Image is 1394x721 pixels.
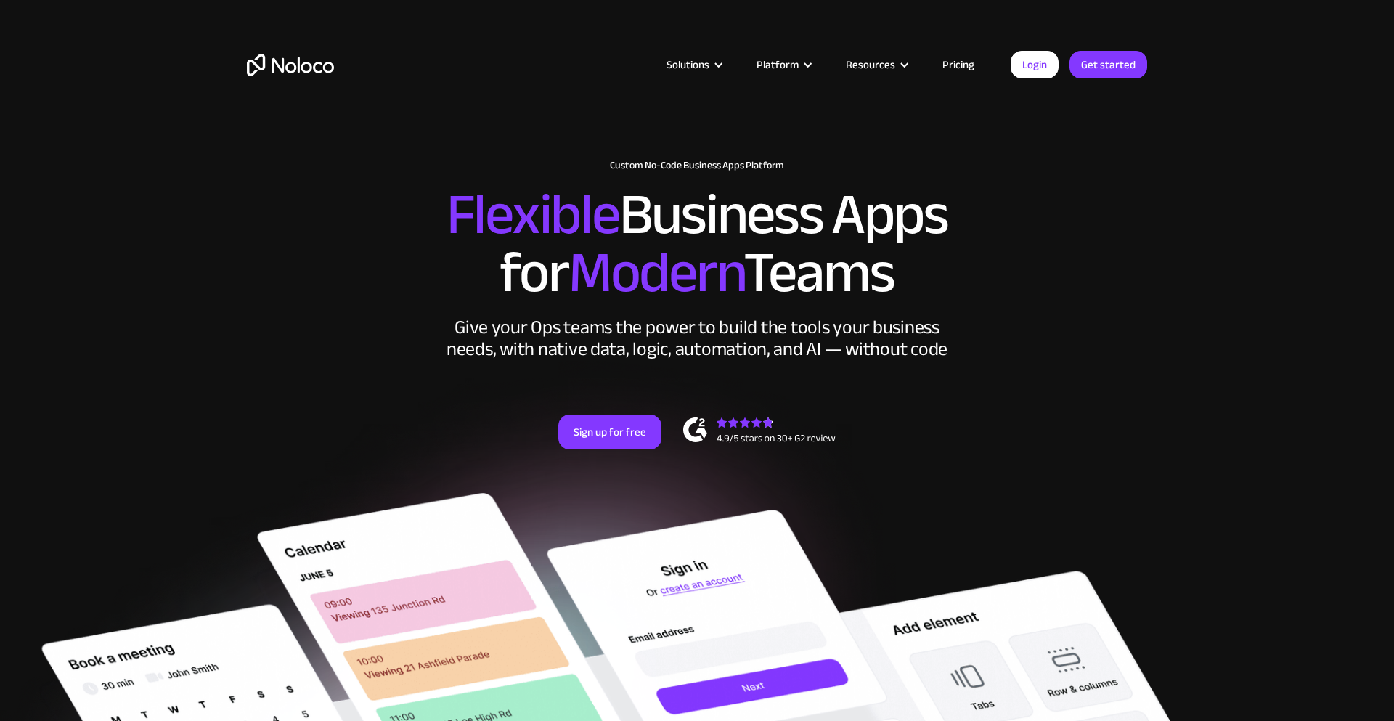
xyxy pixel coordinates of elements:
div: Platform [738,55,828,74]
span: Flexible [447,160,619,269]
div: Platform [757,55,799,74]
span: Modern [568,219,743,327]
a: Get started [1069,51,1147,78]
h1: Custom No-Code Business Apps Platform [247,160,1147,171]
div: Resources [846,55,895,74]
div: Solutions [648,55,738,74]
div: Give your Ops teams the power to build the tools your business needs, with native data, logic, au... [443,317,951,360]
a: Pricing [924,55,992,74]
div: Resources [828,55,924,74]
h2: Business Apps for Teams [247,186,1147,302]
a: Login [1011,51,1059,78]
a: home [247,54,334,76]
a: Sign up for free [558,415,661,449]
div: Solutions [667,55,709,74]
